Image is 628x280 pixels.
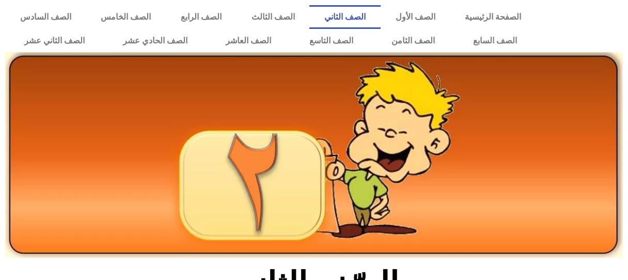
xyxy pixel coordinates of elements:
a: الصف السابع [454,29,536,53]
a: الصف الثالث [237,5,310,29]
a: الصف الحادي عشر [104,29,207,53]
a: الصف الثاني عشر [5,29,104,53]
a: الصف الرابع [166,5,237,29]
a: الصف العاشر [207,29,290,53]
a: الصف الثامن [372,29,454,53]
a: الصف الخامس [86,5,166,29]
a: الصف التاسع [290,29,372,53]
a: الصف الأول [381,5,450,29]
a: الصف الثاني [309,5,381,29]
a: الصف السادس [5,5,86,29]
a: الصفحة الرئيسية [450,5,537,29]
